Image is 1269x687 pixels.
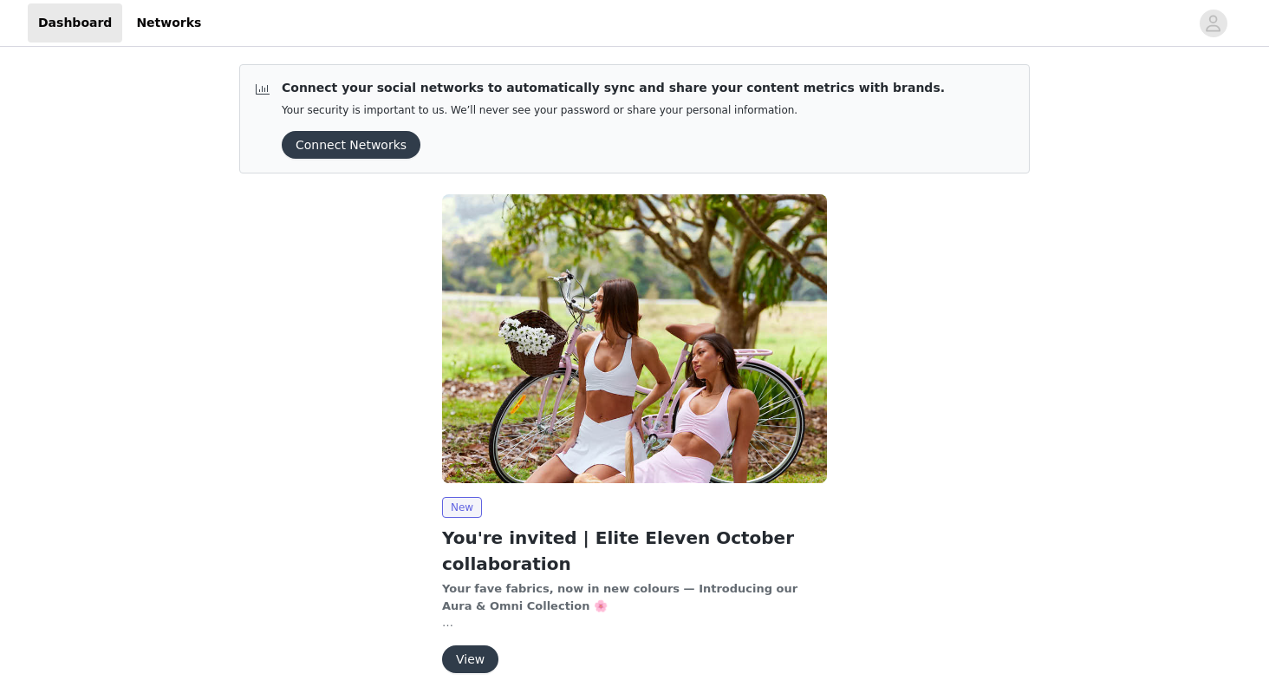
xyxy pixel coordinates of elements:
a: Networks [126,3,211,43]
a: View [442,653,498,666]
div: avatar [1205,10,1221,37]
p: Connect your social networks to automatically sync and share your content metrics with brands. [282,79,945,97]
h2: You're invited | Elite Eleven October collaboration [442,525,827,577]
strong: Your fave fabrics, now in new colours — Introducing our Aura & Omni Collection 🌸 [442,582,797,612]
a: Dashboard [28,3,122,43]
img: Elite Eleven [442,194,827,483]
p: Your security is important to us. We’ll never see your password or share your personal information. [282,104,945,117]
button: Connect Networks [282,131,420,159]
span: New [442,497,482,518]
button: View [442,645,498,673]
